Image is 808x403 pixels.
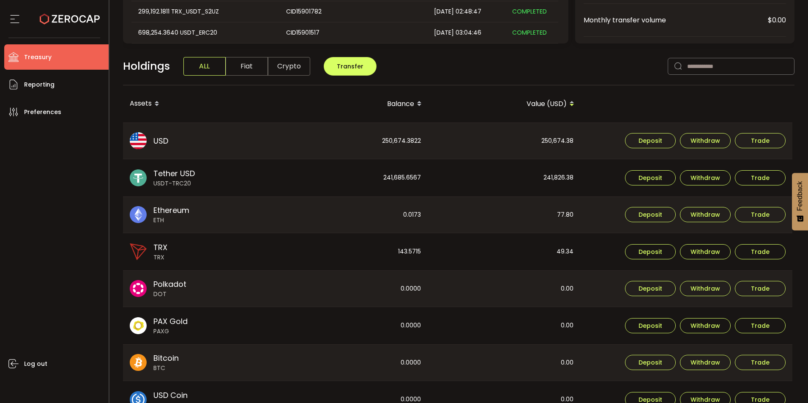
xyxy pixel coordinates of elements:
[751,249,770,255] span: Trade
[24,51,52,63] span: Treasury
[751,138,770,144] span: Trade
[680,170,731,185] button: Withdraw
[429,345,580,381] div: 0.00
[324,57,377,76] button: Transfer
[639,286,662,291] span: Deposit
[429,123,580,159] div: 250,674.38
[276,271,428,307] div: 0.0000
[153,352,179,364] span: Bitcoin
[625,133,676,148] button: Deposit
[24,358,47,370] span: Log out
[153,389,188,401] span: USD Coin
[130,354,147,371] img: btc_portfolio.svg
[153,290,186,299] span: DOT
[512,28,547,37] span: COMPLETED
[639,249,662,255] span: Deposit
[226,57,268,76] span: Fiat
[680,355,731,370] button: Withdraw
[130,132,147,149] img: usd_portfolio.svg
[691,323,720,329] span: Withdraw
[276,345,428,381] div: 0.0000
[130,243,147,260] img: trx_portfolio.png
[429,233,580,270] div: 49.34
[680,133,731,148] button: Withdraw
[735,207,786,222] button: Trade
[429,159,580,196] div: 241,826.38
[153,135,168,147] span: USD
[153,168,195,179] span: Tether USD
[680,207,731,222] button: Withdraw
[276,307,428,344] div: 0.0000
[276,123,428,159] div: 250,674.3822
[639,212,662,218] span: Deposit
[429,307,580,344] div: 0.00
[735,133,786,148] button: Trade
[625,207,676,222] button: Deposit
[691,175,720,181] span: Withdraw
[768,15,786,25] span: $0.00
[276,233,428,270] div: 143.5715
[735,281,786,296] button: Trade
[639,397,662,403] span: Deposit
[153,327,188,336] span: PAXG
[691,286,720,291] span: Withdraw
[427,7,505,16] div: [DATE] 02:48:47
[680,281,731,296] button: Withdraw
[131,28,278,38] div: 698,254.3640 USDT_ERC20
[691,359,720,365] span: Withdraw
[24,106,61,118] span: Preferences
[625,281,676,296] button: Deposit
[24,79,55,91] span: Reporting
[153,364,179,373] span: BTC
[625,355,676,370] button: Deposit
[123,97,276,111] div: Assets
[276,97,429,111] div: Balance
[639,138,662,144] span: Deposit
[639,175,662,181] span: Deposit
[153,278,186,290] span: Polkadot
[429,271,580,307] div: 0.00
[751,175,770,181] span: Trade
[130,169,147,186] img: usdt_portfolio.svg
[279,28,426,38] div: CID15901517
[153,242,167,253] span: TRX
[584,15,768,25] span: Monthly transfer volume
[680,318,731,333] button: Withdraw
[792,173,808,230] button: Feedback - Show survey
[691,138,720,144] span: Withdraw
[276,159,428,196] div: 241,685.6567
[153,179,195,188] span: USDT-TRC20
[153,204,189,216] span: Ethereum
[751,212,770,218] span: Trade
[279,7,426,16] div: CID15901782
[680,244,731,259] button: Withdraw
[153,216,189,225] span: ETH
[130,206,147,223] img: eth_portfolio.svg
[429,197,580,233] div: 77.80
[512,7,547,16] span: COMPLETED
[625,244,676,259] button: Deposit
[691,249,720,255] span: Withdraw
[735,170,786,185] button: Trade
[337,62,363,71] span: Transfer
[427,28,505,38] div: [DATE] 03:04:46
[153,253,167,262] span: TRX
[130,280,147,297] img: dot_portfolio.svg
[131,7,278,16] div: 299,192.1811 TRX_USDT_S2UZ
[735,244,786,259] button: Trade
[268,57,310,76] span: Crypto
[751,286,770,291] span: Trade
[153,316,188,327] span: PAX Gold
[183,57,226,76] span: ALL
[639,359,662,365] span: Deposit
[796,181,804,211] span: Feedback
[625,170,676,185] button: Deposit
[429,97,581,111] div: Value (USD)
[625,318,676,333] button: Deposit
[691,212,720,218] span: Withdraw
[130,317,147,334] img: paxg_portfolio.svg
[639,323,662,329] span: Deposit
[123,58,170,74] span: Holdings
[710,312,808,403] iframe: Chat Widget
